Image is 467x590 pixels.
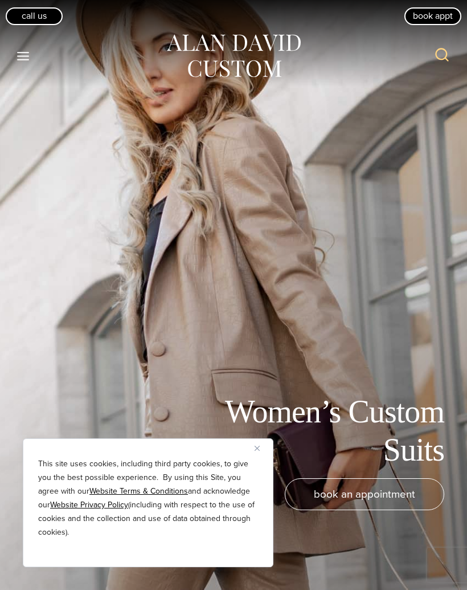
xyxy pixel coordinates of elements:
[404,7,461,25] a: book appt
[188,393,444,469] h1: Women’s Custom Suits
[314,486,415,502] span: book an appointment
[255,446,260,451] img: Close
[6,7,63,25] a: Call Us
[50,499,128,511] a: Website Privacy Policy
[11,46,35,66] button: Open menu
[428,42,456,70] button: View Search Form
[165,31,302,82] img: Alan David Custom
[255,441,268,455] button: Close
[285,478,444,510] a: book an appointment
[38,457,258,539] p: This site uses cookies, including third party cookies, to give you the best possible experience. ...
[89,485,188,497] a: Website Terms & Conditions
